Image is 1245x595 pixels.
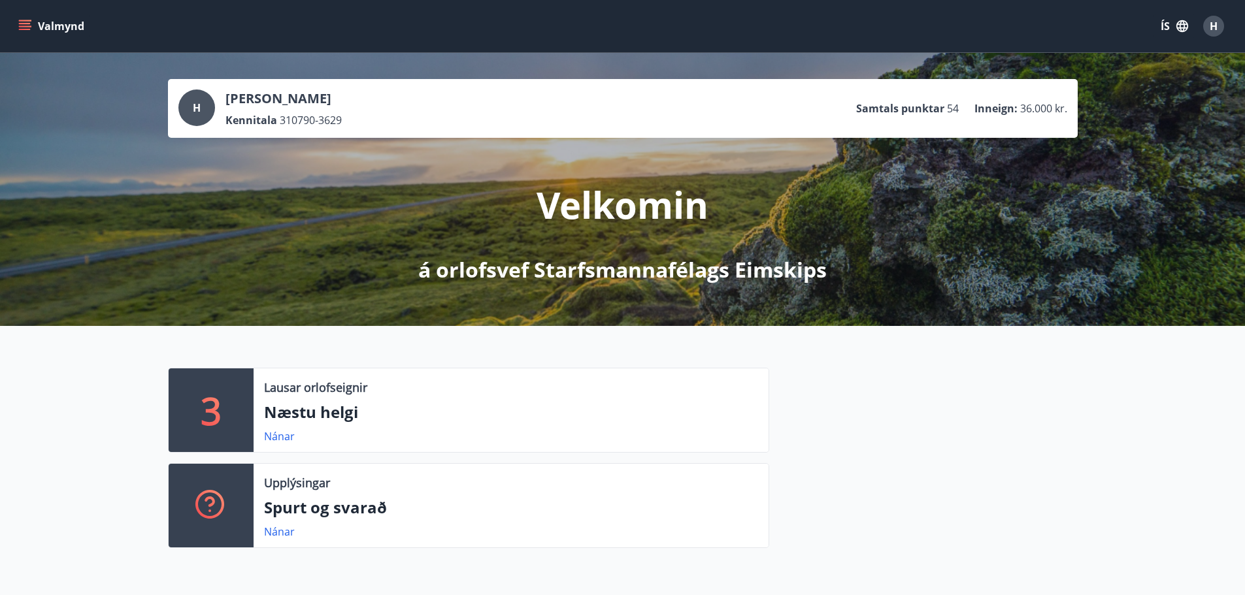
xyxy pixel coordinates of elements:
[225,89,342,108] p: [PERSON_NAME]
[264,496,758,519] p: Spurt og svarað
[1020,101,1067,116] span: 36.000 kr.
[225,113,277,127] p: Kennitala
[947,101,959,116] span: 54
[1198,10,1229,42] button: H
[537,180,708,229] p: Velkomin
[264,401,758,423] p: Næstu helgi
[856,101,944,116] p: Samtals punktar
[193,101,201,115] span: H
[16,14,90,38] button: menu
[418,255,827,284] p: á orlofsvef Starfsmannafélags Eimskips
[280,113,342,127] span: 310790-3629
[1210,19,1218,33] span: H
[264,474,330,491] p: Upplýsingar
[201,385,222,435] p: 3
[1154,14,1195,38] button: ÍS
[974,101,1018,116] p: Inneign :
[264,379,367,396] p: Lausar orlofseignir
[264,524,295,539] a: Nánar
[264,429,295,443] a: Nánar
